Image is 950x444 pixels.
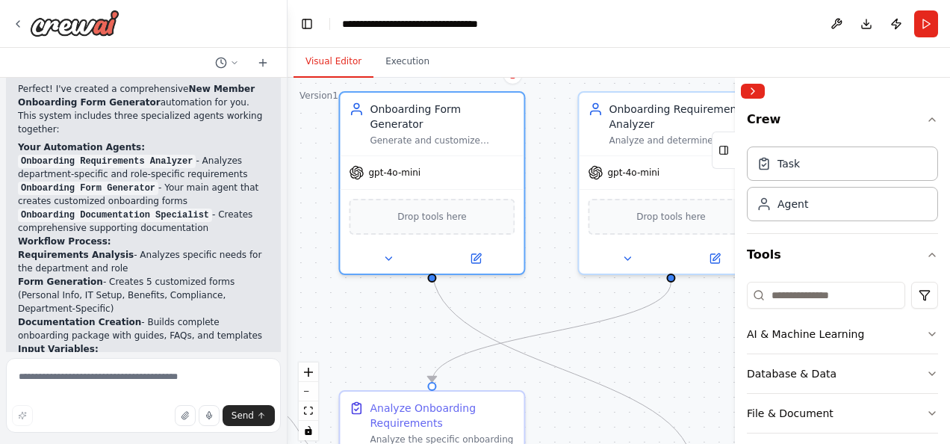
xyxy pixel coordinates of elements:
[636,209,706,224] span: Drop tools here
[747,354,938,393] button: Database & Data
[607,167,659,179] span: gpt-4o-mini
[297,13,317,34] button: Hide left sidebar
[199,405,220,426] button: Click to speak your automation idea
[175,405,196,426] button: Upload files
[18,317,141,327] strong: Documentation Creation
[18,275,269,315] li: - Creates 5 customized forms (Personal Info, IT Setup, Benefits, Compliance, Department-Specific)
[729,78,741,444] button: Toggle Sidebar
[424,282,678,382] g: Edge from 572a2bcc-511e-44ef-aeaf-ba408b732f8e to 619f77d3-388d-422c-a355-8449fe3bbfec
[223,405,275,426] button: Send
[373,46,441,78] button: Execution
[299,363,318,440] div: React Flow controls
[299,382,318,401] button: zoom out
[299,363,318,382] button: zoom in
[18,248,269,275] li: - Analyzes specific needs for the department and role
[18,181,269,208] li: - Your main agent that creates customized onboarding forms
[18,277,103,287] strong: Form Generation
[370,135,515,147] div: Generate and customize comprehensive onboarding forms for new members based on {department}, {rol...
[18,208,269,235] li: - Creates comprehensive supporting documentation
[370,102,515,132] div: Onboarding Form Generator
[503,65,522,84] button: Delete node
[299,401,318,421] button: fit view
[18,344,99,354] strong: Input Variables:
[30,10,119,37] img: Logo
[294,46,373,78] button: Visual Editor
[342,16,556,31] nav: breadcrumb
[433,250,518,268] button: Open in side panel
[18,154,269,181] li: - Analyzes department-specific and role-specific requirements
[209,54,245,72] button: Switch to previous chat
[18,142,145,152] strong: Your Automation Agents:
[370,401,515,431] div: Analyze Onboarding Requirements
[18,315,269,342] li: - Builds complete onboarding package with guides, FAQs, and templates
[18,82,269,136] p: Perfect! I've created a comprehensive automation for you. This system includes three specialized ...
[368,167,420,179] span: gpt-4o-mini
[18,155,196,168] code: Onboarding Requirements Analyzer
[747,406,833,421] div: File & Document
[18,236,111,247] strong: Workflow Process:
[747,315,938,354] button: AI & Machine Learning
[18,250,134,260] strong: Requirements Analysis
[232,410,254,422] span: Send
[251,54,275,72] button: Start a new chat
[12,405,33,426] button: Improve this prompt
[609,102,754,132] div: Onboarding Requirements Analyzer
[609,135,754,147] div: Analyze and determine specific onboarding requirements for {department} and {role}, including com...
[747,327,864,342] div: AI & Machine Learning
[299,421,318,440] button: toggle interactivity
[18,209,212,222] code: Onboarding Documentation Specialist
[747,366,836,381] div: Database & Data
[18,182,158,195] code: Onboarding Form Generator
[672,250,757,268] button: Open in side panel
[577,91,764,275] div: Onboarding Requirements AnalyzerAnalyze and determine specific onboarding requirements for {depar...
[747,105,938,141] button: Crew
[747,394,938,433] button: File & Document
[397,209,467,224] span: Drop tools here
[777,197,808,212] div: Agent
[741,84,765,99] button: Collapse right sidebar
[338,91,525,275] div: Onboarding Form GeneratorGenerate and customize comprehensive onboarding forms for new members ba...
[299,90,338,102] div: Version 1
[777,156,800,171] div: Task
[747,234,938,276] button: Tools
[747,141,938,233] div: Crew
